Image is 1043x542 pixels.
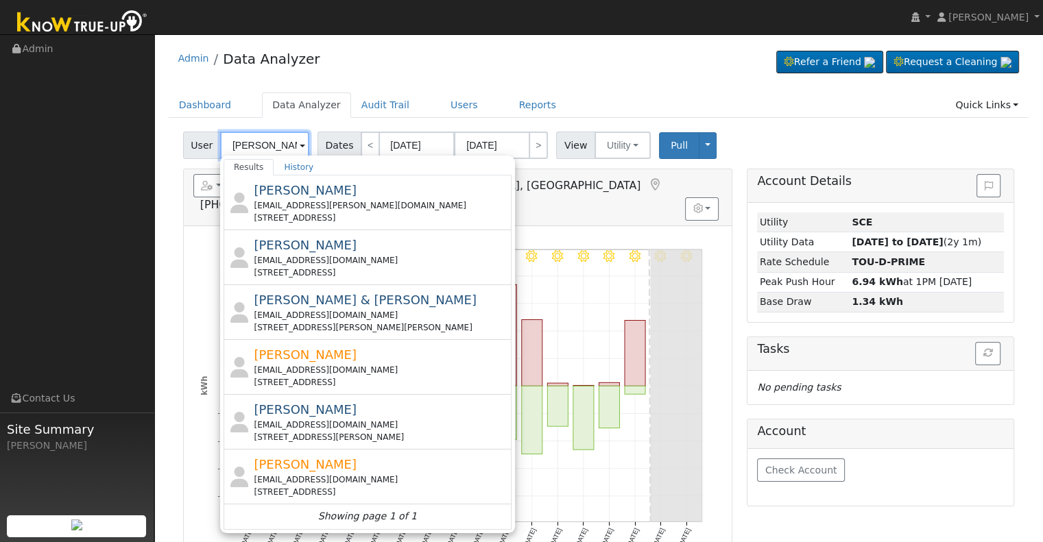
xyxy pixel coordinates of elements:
[254,199,508,212] div: [EMAIL_ADDRESS][PERSON_NAME][DOMAIN_NAME]
[254,309,508,321] div: [EMAIL_ADDRESS][DOMAIN_NAME]
[852,276,903,287] strong: 6.94 kWh
[757,212,849,232] td: Utility
[757,232,849,252] td: Utility Data
[852,236,943,247] strong: [DATE] to [DATE]
[647,178,662,192] a: Map
[223,51,320,67] a: Data Analyzer
[254,183,357,197] span: [PERSON_NAME]
[318,509,417,523] i: Showing page 1 of 1
[547,383,568,386] rect: onclick=""
[577,250,589,262] i: 8/28 - Clear
[765,465,837,476] span: Check Account
[178,53,209,64] a: Admin
[254,212,508,224] div: [STREET_ADDRESS]
[254,486,508,498] div: [STREET_ADDRESS]
[595,132,651,159] button: Utility
[852,296,903,307] strong: 1.34 kWh
[522,319,542,386] rect: onclick=""
[224,159,274,175] a: Results
[529,132,548,159] a: >
[850,272,1005,292] td: at 1PM [DATE]
[217,437,227,445] text: -20
[361,132,380,159] a: <
[976,174,1000,197] button: Issue History
[776,51,883,74] a: Refer a Friend
[169,93,242,118] a: Dashboard
[522,386,542,454] rect: onclick=""
[573,385,594,386] rect: onclick=""
[406,179,641,192] span: [GEOGRAPHIC_DATA], [GEOGRAPHIC_DATA]
[254,347,357,362] span: [PERSON_NAME]
[757,342,1004,356] h5: Tasks
[625,386,645,394] rect: onclick=""
[671,140,688,151] span: Pull
[71,519,82,530] img: retrieve
[217,409,227,417] text: -10
[217,492,227,500] text: -40
[509,93,566,118] a: Reports
[254,419,508,431] div: [EMAIL_ADDRESS][DOMAIN_NAME]
[254,321,508,334] div: [STREET_ADDRESS][PERSON_NAME][PERSON_NAME]
[254,376,508,389] div: [STREET_ADDRESS]
[7,439,147,453] div: [PERSON_NAME]
[599,386,619,428] rect: onclick=""
[254,402,357,417] span: [PERSON_NAME]
[496,284,516,386] rect: onclick=""
[757,272,849,292] td: Peak Push Hour
[757,458,845,482] button: Check Account
[757,382,841,393] i: No pending tasks
[757,292,849,312] td: Base Draw
[948,12,1029,23] span: [PERSON_NAME]
[254,457,357,471] span: [PERSON_NAME]
[1000,57,1011,68] img: retrieve
[274,159,324,175] a: History
[200,198,300,211] span: [PHONE_NUMBER]
[757,174,1004,188] h5: Account Details
[603,250,615,262] i: 8/29 - Clear
[864,57,875,68] img: retrieve
[351,93,420,118] a: Audit Trail
[975,342,1000,365] button: Refresh
[254,267,508,279] div: [STREET_ADDRESS]
[945,93,1029,118] a: Quick Links
[254,431,508,443] div: [STREET_ADDRESS][PERSON_NAME]
[886,51,1019,74] a: Request a Cleaning
[757,424,1004,439] h5: Account
[254,293,477,307] span: [PERSON_NAME] & [PERSON_NAME]
[254,254,508,267] div: [EMAIL_ADDRESS][DOMAIN_NAME]
[254,473,508,486] div: [EMAIL_ADDRESS][DOMAIN_NAME]
[552,250,564,262] i: 8/27 - Clear
[254,364,508,376] div: [EMAIL_ADDRESS][DOMAIN_NAME]
[556,132,595,159] span: View
[852,256,925,267] strong: 61
[220,132,309,159] input: Select a User
[625,320,645,386] rect: onclick=""
[254,238,357,252] span: [PERSON_NAME]
[757,252,849,272] td: Rate Schedule
[217,465,227,472] text: -30
[547,386,568,426] rect: onclick=""
[659,132,699,159] button: Pull
[852,217,872,227] strong: ID: V5W7NTWDT, authorized: 09/20/24
[526,250,538,262] i: 8/26 - Clear
[852,236,981,247] span: (2y 1m)
[183,132,221,159] span: User
[10,8,154,38] img: Know True-Up
[630,250,641,262] i: 8/30 - Clear
[573,386,594,449] rect: onclick=""
[440,93,488,118] a: Users
[262,93,351,118] a: Data Analyzer
[496,386,516,439] rect: onclick=""
[7,420,147,439] span: Site Summary
[317,132,361,159] span: Dates
[599,382,619,386] rect: onclick=""
[199,375,208,395] text: kWh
